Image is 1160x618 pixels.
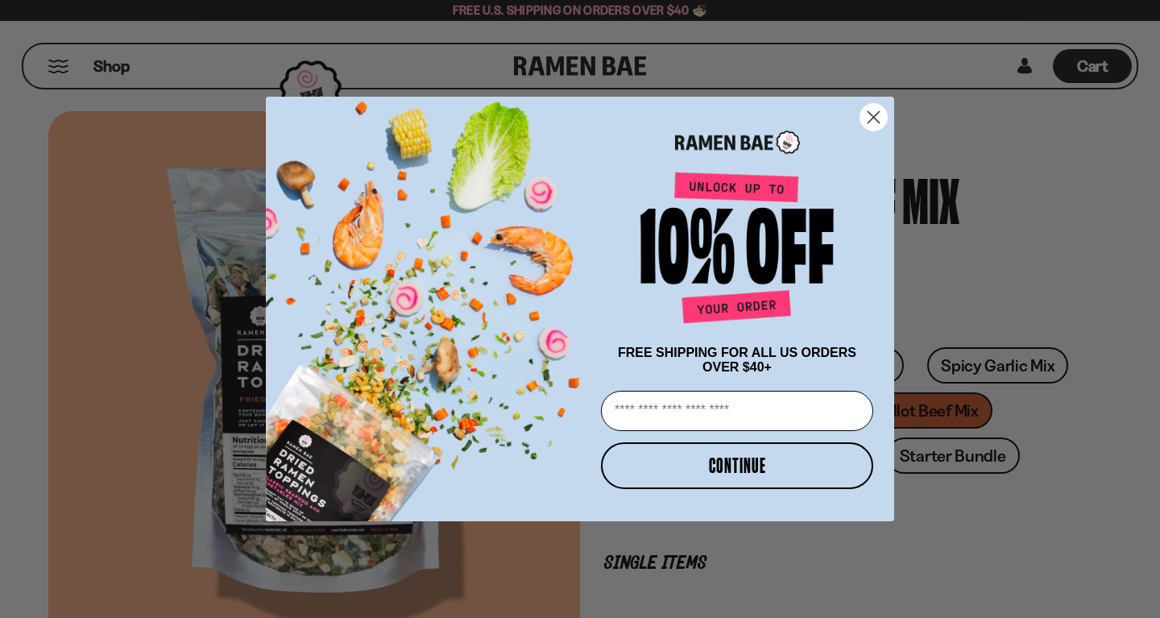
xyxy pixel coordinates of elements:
[675,129,800,156] img: Ramen Bae Logo
[618,346,856,374] span: FREE SHIPPING FOR ALL US ORDERS OVER $40+
[601,442,873,489] button: CONTINUE
[860,103,888,131] button: Close dialog
[266,83,594,521] img: ce7035ce-2e49-461c-ae4b-8ade7372f32c.png
[636,172,838,330] img: Unlock up to 10% off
